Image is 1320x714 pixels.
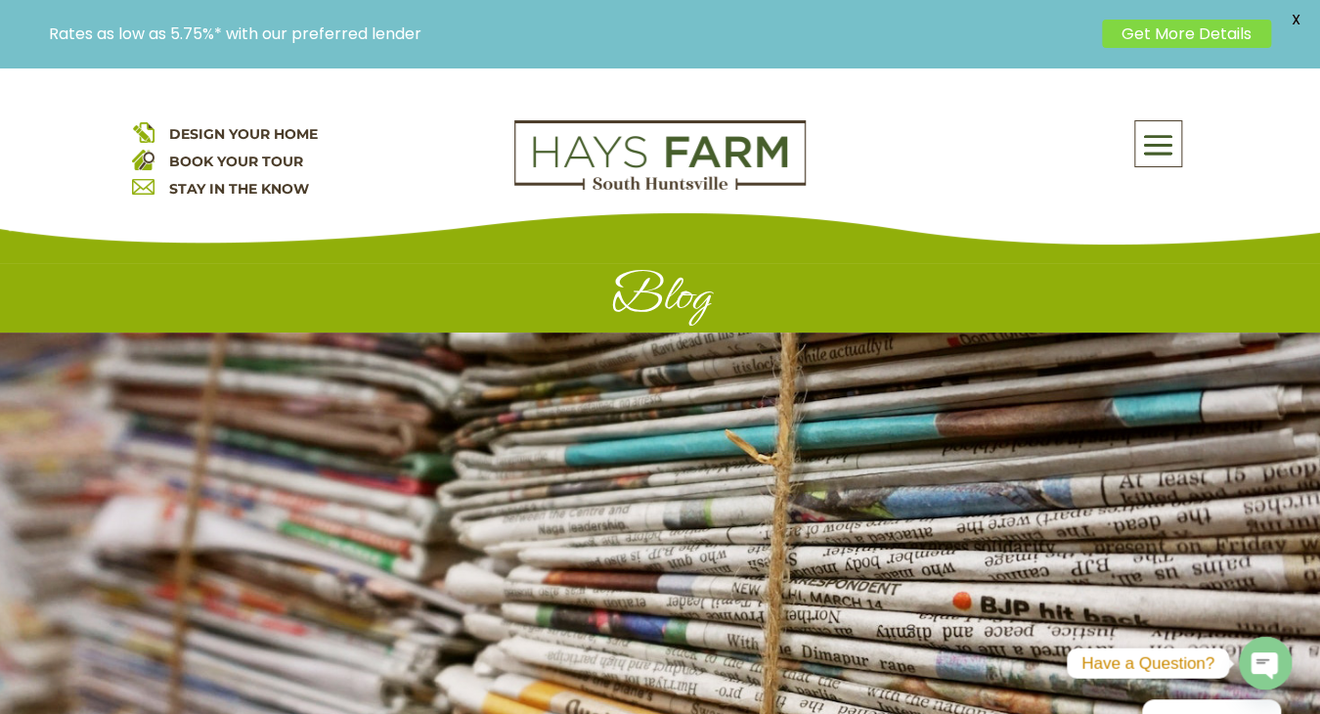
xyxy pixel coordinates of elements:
[132,265,1188,333] h1: Blog
[49,24,1092,43] p: Rates as low as 5.75%* with our preferred lender
[169,180,309,198] a: STAY IN THE KNOW
[132,148,154,170] img: book your home tour
[169,153,303,170] a: BOOK YOUR TOUR
[514,120,806,191] img: Logo
[132,120,154,143] img: design your home
[1102,20,1271,48] a: Get More Details
[169,125,318,143] a: DESIGN YOUR HOME
[514,177,806,195] a: hays farm homes huntsville development
[1281,5,1310,34] span: X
